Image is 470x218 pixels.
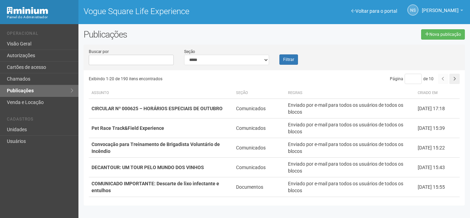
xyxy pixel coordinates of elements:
td: Comunicados [233,158,285,177]
div: Exibindo 1-20 de 190 itens encontrados [89,74,275,84]
strong: CIRCULAR Nº 000625 – HORÁRIOS ESPECIAIS DE OUTUBRO [92,106,223,111]
strong: DECANTOUR: UM TOUR PELO MUNDO DOS VINHOS [92,165,204,170]
td: Enviado por e-mail para todos os usuários de todos os blocos [285,177,415,197]
label: Buscar por [89,49,109,55]
th: Criado em [415,87,460,99]
button: Filtrar [279,54,298,65]
h1: Vogue Square Life Experience [84,7,269,16]
td: Comunicados [233,138,285,158]
td: [DATE] 15:39 [415,118,460,138]
span: Nicolle Silva [422,1,459,13]
td: [DATE] 15:43 [415,158,460,177]
td: Eventos e Publicidade [233,197,285,217]
li: Operacional [7,31,73,38]
label: Seção [184,49,195,55]
td: [DATE] 15:55 [415,177,460,197]
td: [DATE] 12:25 [415,197,460,217]
a: Nova publicação [421,29,465,40]
td: Enviado por e-mail para todos os usuários de todos os blocos [285,158,415,177]
th: Assunto [89,87,233,99]
a: Voltar para o portal [351,8,397,14]
th: Regras [285,87,415,99]
td: Comunicados [233,118,285,138]
a: [PERSON_NAME] [422,9,463,14]
img: Minium [7,7,48,14]
h2: Publicações [84,29,236,40]
td: Comunicados [233,99,285,118]
td: Enviado por e-mail para todos os usuários de todos os blocos [285,99,415,118]
td: Documentos [233,177,285,197]
td: Enviado por e-mail para todos os usuários de todos os blocos [285,118,415,138]
li: Cadastros [7,117,73,124]
td: [DATE] 15:22 [415,138,460,158]
strong: COMUNICADO IMPORTANTE: Descarte de lixo infectante e entulhos [92,181,219,193]
th: Seção [233,87,285,99]
td: Enviado por e-mail para todos os usuários de todos os blocos [285,138,415,158]
span: Página de 10 [390,76,434,81]
strong: Pet Race Track&Field Experience [92,125,164,131]
strong: Convocação para Treinamento de Brigadista Voluntário de Incêndio [92,142,220,154]
a: NS [407,4,418,15]
td: [DATE] 17:18 [415,99,460,118]
td: Enviado por e-mail para todos os usuários de todos os blocos [285,197,415,217]
div: Painel do Administrador [7,14,73,20]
